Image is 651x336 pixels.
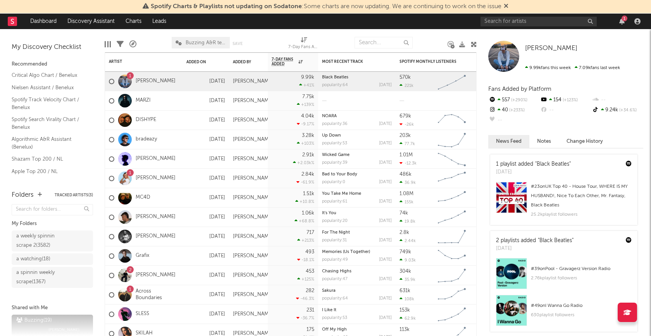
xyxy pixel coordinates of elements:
[303,191,314,196] div: 1.51k
[322,238,347,242] div: popularity: 31
[233,253,273,259] div: [PERSON_NAME]
[531,301,632,310] div: # 49 on I Wanna Go Radio
[322,122,348,126] div: popularity: 36
[434,305,469,324] svg: Chart title
[529,135,559,148] button: Notes
[12,60,93,69] div: Recommended
[186,251,225,261] div: [DATE]
[379,296,392,301] div: [DATE]
[322,83,348,87] div: popularity: 64
[379,258,392,262] div: [DATE]
[322,316,347,320] div: popularity: 53
[186,77,225,86] div: [DATE]
[12,219,93,229] div: My Folders
[400,133,411,138] div: 203k
[322,199,347,204] div: popularity: 61
[117,33,124,55] div: Filters
[233,117,273,123] div: [PERSON_NAME]
[233,175,273,182] div: [PERSON_NAME]
[186,213,225,222] div: [DATE]
[496,168,571,176] div: [DATE]
[293,160,314,165] div: +2.03k %
[322,289,336,293] a: Sakura
[322,141,347,145] div: popularity: 53
[16,316,52,325] div: Buzzing ( 19 )
[136,272,176,279] a: [PERSON_NAME]
[297,121,314,126] div: -9.17 %
[322,59,380,64] div: Most Recent Track
[561,98,578,102] span: +123 %
[322,192,392,196] div: You Take Me Home
[301,114,314,119] div: 4.04k
[508,108,525,113] span: +233 %
[490,182,637,225] a: #23onUK Top 40 - House Tour, WHERE IS MY HUSBAND!, Nice To Each Other, Mr. Fantasy, Black Beatles...
[322,327,347,332] a: Off My High
[379,238,392,242] div: [DATE]
[12,253,93,265] a: a watching(18)
[400,152,413,158] div: 1.01M
[302,94,314,99] div: 7.75k
[233,195,273,201] div: [PERSON_NAME]
[233,292,273,298] div: [PERSON_NAME]
[322,250,392,254] div: Memories (Us Together)
[294,218,314,223] div: +68.8 %
[12,71,85,80] a: Critical Algo Chart / Benelux
[296,315,314,320] div: -36.7 %
[12,303,93,313] div: Shared with Me
[322,153,392,157] div: Wicked Game
[186,96,225,106] div: [DATE]
[12,315,93,336] a: Buzzing(19)[PERSON_NAME]
[233,272,273,279] div: [PERSON_NAME]
[136,288,179,301] a: Across Boundaries
[531,182,632,210] div: # 23 on UK Top 40 - House Tour, WHERE IS MY HUSBAND!, Nice To Each Other, Mr. Fantasy, Black Beatles
[301,75,314,80] div: 9.99k
[400,238,416,243] div: 2.44k
[434,188,469,208] svg: Chart title
[322,308,336,312] a: I Like It
[559,135,611,148] button: Change History
[233,78,273,85] div: [PERSON_NAME]
[16,268,71,287] div: a spinnin weekly scrape ( 1367 )
[510,98,527,102] span: +290 %
[186,135,225,144] div: [DATE]
[400,288,410,293] div: 631k
[400,211,408,216] div: 74k
[296,180,314,185] div: -61.9 %
[302,133,314,138] div: 3.28k
[592,105,643,115] div: 9.24k
[480,17,597,26] input: Search for artists
[525,45,577,52] a: [PERSON_NAME]
[400,199,413,204] div: 155k
[504,3,508,10] span: Dismiss
[288,33,319,55] div: 7-Day Fans Added (7-Day Fans Added)
[379,219,392,223] div: [DATE]
[322,153,350,157] a: Wicked Game
[186,60,214,64] div: Added On
[525,66,620,70] span: 7.09k fans last week
[186,154,225,164] div: [DATE]
[136,78,176,85] a: [PERSON_NAME]
[400,308,410,313] div: 153k
[120,14,147,29] a: Charts
[322,289,392,293] div: Sakura
[136,253,149,259] a: Grafix
[322,219,348,223] div: popularity: 20
[434,169,469,188] svg: Chart title
[322,277,348,281] div: popularity: 47
[295,199,314,204] div: +10.8 %
[488,105,540,115] div: 40
[322,230,392,235] div: For The Night
[490,258,637,295] a: #39onPool - Gravagerz Version Radio2.76kplaylist followers
[622,16,627,21] div: 1
[434,72,469,91] svg: Chart title
[400,75,411,80] div: 570k
[322,172,357,177] a: Bad to Your Body
[434,227,469,246] svg: Chart title
[322,230,350,235] a: For The Night
[186,193,225,203] div: [DATE]
[496,160,571,168] div: 1 playlist added
[12,267,93,288] a: a spinnin weekly scrape(1367)
[147,14,172,29] a: Leads
[531,274,632,283] div: 2.76k playlist followers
